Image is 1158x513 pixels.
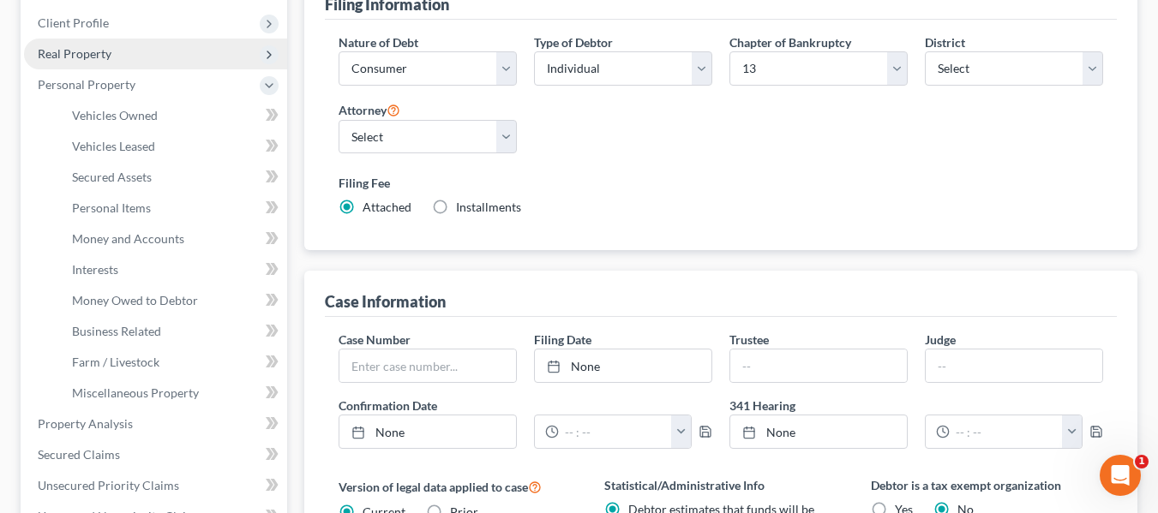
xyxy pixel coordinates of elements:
a: Interests [58,254,287,285]
span: Vehicles Leased [72,139,155,153]
span: Money Owed to Debtor [72,293,198,307]
span: Real Property [38,46,111,61]
span: Personal Property [38,77,135,92]
label: Type of Debtor [534,33,613,51]
input: -- [730,349,907,382]
label: 341 Hearing [721,397,1112,415]
span: Attached [363,200,411,214]
label: Debtor is a tax exempt organization [871,476,1103,494]
label: Chapter of Bankruptcy [729,33,851,51]
label: Nature of Debt [339,33,418,51]
a: Secured Claims [24,439,287,470]
span: Miscellaneous Property [72,385,199,400]
label: Confirmation Date [330,397,721,415]
a: Secured Assets [58,162,287,193]
label: Filing Fee [339,174,1103,192]
a: Business Related [58,316,287,347]
label: Judge [925,331,956,349]
span: Secured Claims [38,447,120,462]
div: Case Information [325,291,446,312]
a: Unsecured Priority Claims [24,470,287,501]
span: Secured Assets [72,170,152,184]
span: Interests [72,262,118,277]
a: Vehicles Leased [58,131,287,162]
span: Client Profile [38,15,109,30]
span: Vehicles Owned [72,108,158,122]
input: -- [926,349,1102,382]
input: -- : -- [950,415,1063,448]
label: District [925,33,965,51]
span: Unsecured Priority Claims [38,478,179,492]
span: 1 [1135,455,1149,468]
a: Personal Items [58,193,287,224]
label: Attorney [339,99,400,120]
label: Version of legal data applied to case [339,476,571,497]
a: None [535,349,711,382]
label: Filing Date [534,331,591,349]
a: None [730,415,907,448]
span: Money and Accounts [72,231,184,246]
label: Statistical/Administrative Info [604,476,837,494]
a: Vehicles Owned [58,100,287,131]
a: Money Owed to Debtor [58,285,287,316]
a: Money and Accounts [58,224,287,254]
span: Property Analysis [38,416,133,431]
span: Personal Items [72,200,151,215]
input: Enter case number... [339,349,516,382]
iframe: Intercom live chat [1100,455,1141,496]
span: Farm / Livestock [72,355,159,369]
a: Property Analysis [24,409,287,439]
a: Miscellaneous Property [58,378,287,409]
span: Installments [456,200,521,214]
a: None [339,415,516,448]
label: Case Number [339,331,411,349]
label: Trustee [729,331,769,349]
a: Farm / Livestock [58,347,287,378]
input: -- : -- [559,415,672,448]
span: Business Related [72,324,161,338]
